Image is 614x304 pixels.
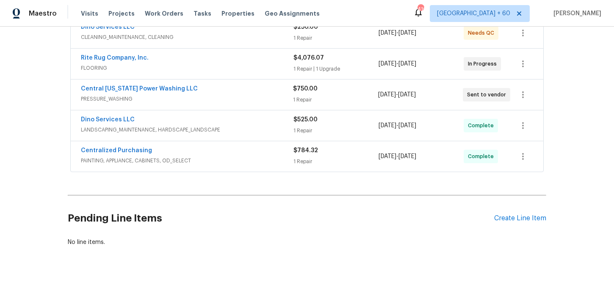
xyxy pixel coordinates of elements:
[81,156,293,165] span: PAINTING, APPLIANCE, CABINETS, OD_SELECT
[468,121,497,130] span: Complete
[194,11,211,16] span: Tasks
[81,33,293,41] span: CLEANING_MAINTENANCE, CLEANING
[468,29,498,37] span: Needs QC
[418,5,423,14] div: 410
[379,123,396,129] span: [DATE]
[293,24,318,30] span: $250.00
[81,86,198,92] a: Central [US_STATE] Power Washing LLC
[379,30,396,36] span: [DATE]
[467,90,509,99] span: Sent to vendor
[468,60,500,68] span: In Progress
[293,65,379,73] div: 1 Repair | 1 Upgrade
[81,24,135,30] a: Dino Services LLC
[81,117,135,123] a: Dino Services LLC
[437,9,510,18] span: [GEOGRAPHIC_DATA] + 60
[379,152,416,161] span: -
[293,157,379,166] div: 1 Repair
[398,153,416,159] span: [DATE]
[29,9,57,18] span: Maestro
[379,60,416,68] span: -
[494,214,546,222] div: Create Line Item
[398,123,416,129] span: [DATE]
[293,117,318,123] span: $525.00
[379,121,416,130] span: -
[81,95,293,103] span: PRESSURE_WASHING
[398,30,416,36] span: [DATE]
[293,86,318,92] span: $750.00
[293,148,318,153] span: $784.32
[378,90,416,99] span: -
[293,126,379,135] div: 1 Repair
[293,55,324,61] span: $4,076.07
[221,9,254,18] span: Properties
[81,148,152,153] a: Centralized Purchasing
[468,152,497,161] span: Complete
[550,9,601,18] span: [PERSON_NAME]
[293,96,378,104] div: 1 Repair
[145,9,183,18] span: Work Orders
[81,64,293,72] span: FLOORING
[398,61,416,67] span: [DATE]
[81,9,98,18] span: Visits
[265,9,320,18] span: Geo Assignments
[379,29,416,37] span: -
[398,92,416,98] span: [DATE]
[379,153,396,159] span: [DATE]
[68,199,494,238] h2: Pending Line Items
[81,55,149,61] a: Rite Rug Company, Inc.
[378,92,396,98] span: [DATE]
[108,9,135,18] span: Projects
[293,34,379,42] div: 1 Repair
[68,238,546,246] div: No line items.
[81,126,293,134] span: LANDSCAPING_MAINTENANCE, HARDSCAPE_LANDSCAPE
[379,61,396,67] span: [DATE]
